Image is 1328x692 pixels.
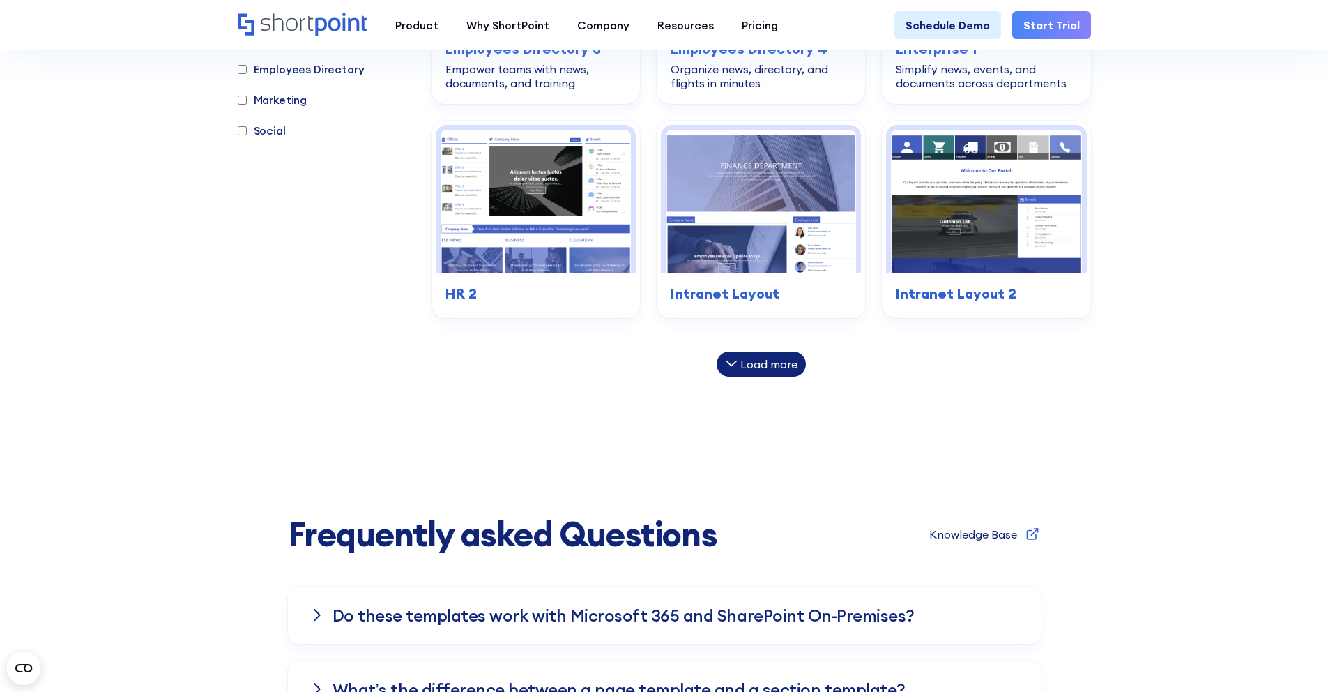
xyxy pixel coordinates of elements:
h3: Intranet Layout 2 [896,283,1076,304]
input: Employees Directory [238,64,247,73]
span: Frequently asked Questions [288,516,717,553]
a: Company [563,11,643,39]
a: Knowledge Base [929,525,1041,544]
a: Home [238,13,367,37]
a: Product [381,11,452,39]
label: Marketing [238,91,307,108]
div: Organize news, directory, and flights in minutes [671,62,851,90]
h3: HR 2 [445,283,626,304]
div: Knowledge Base [929,529,1017,540]
div: Load more [717,352,806,377]
a: Schedule Demo [894,11,1001,39]
label: Social [238,122,286,139]
a: Intranet Layout 2 [882,121,1090,317]
div: Company [577,17,629,33]
a: Intranet Layout [657,121,865,317]
label: Employees Directory [238,61,365,77]
a: Resources [643,11,728,39]
a: HR 2 [432,121,640,317]
div: Product [395,17,438,33]
input: Social [238,126,247,135]
a: Pricing [728,11,792,39]
div: Pricing [742,17,778,33]
a: Why ShortPoint [452,11,563,39]
a: Start Trial [1012,11,1091,39]
h3: Do these templates work with Microsoft 365 and SharePoint On-Premises? [333,606,915,624]
button: Open CMP widget [7,652,40,685]
div: Resources [657,17,714,33]
div: Load more [740,359,797,370]
div: Why ShortPoint [466,17,549,33]
iframe: Chat Widget [1258,625,1328,692]
div: Empower teams with news, documents, and training [445,62,626,90]
input: Marketing [238,95,247,104]
h3: Intranet Layout [671,283,851,304]
div: Simplify news, events, and documents across departments [896,62,1076,90]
